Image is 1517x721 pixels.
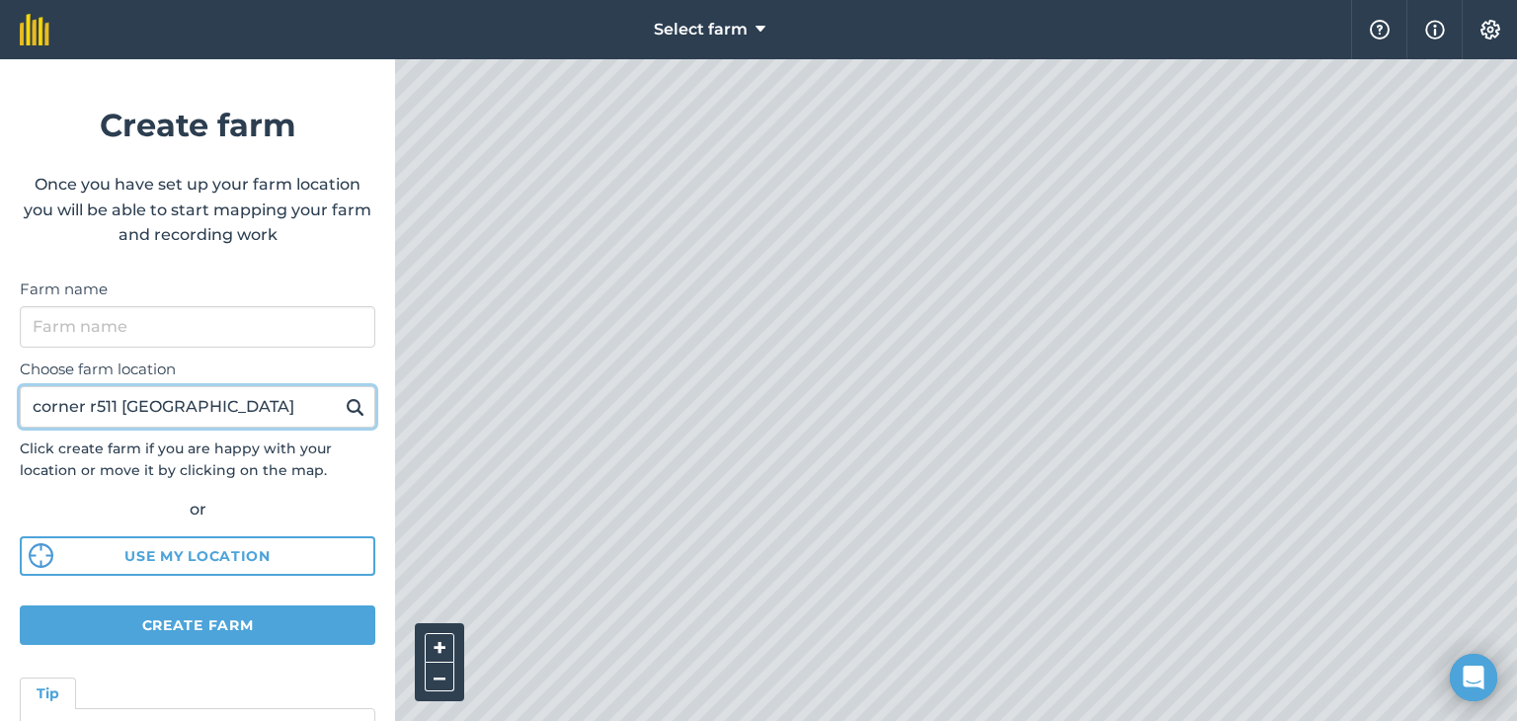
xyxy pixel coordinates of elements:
[20,278,375,301] label: Farm name
[346,395,364,419] img: svg+xml;base64,PHN2ZyB4bWxucz0iaHR0cDovL3d3dy53My5vcmcvMjAwMC9zdmciIHdpZHRoPSIxOSIgaGVpZ2h0PSIyNC...
[20,438,375,482] p: Click create farm if you are happy with your location or move it by clicking on the map.
[20,386,375,428] input: Enter your farm’s address
[37,682,59,704] h4: Tip
[20,100,375,150] h1: Create farm
[1450,654,1497,701] div: Open Intercom Messenger
[20,536,375,576] button: Use my location
[20,358,375,381] label: Choose farm location
[29,543,53,568] img: svg%3e
[20,605,375,645] button: Create farm
[1368,20,1392,40] img: A question mark icon
[20,172,375,248] p: Once you have set up your farm location you will be able to start mapping your farm and recording...
[1425,18,1445,41] img: svg+xml;base64,PHN2ZyB4bWxucz0iaHR0cDovL3d3dy53My5vcmcvMjAwMC9zdmciIHdpZHRoPSIxNyIgaGVpZ2h0PSIxNy...
[425,663,454,691] button: –
[1478,20,1502,40] img: A cog icon
[20,497,375,522] div: or
[654,18,748,41] span: Select farm
[425,633,454,663] button: +
[20,14,49,45] img: fieldmargin Logo
[20,306,375,348] input: Farm name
